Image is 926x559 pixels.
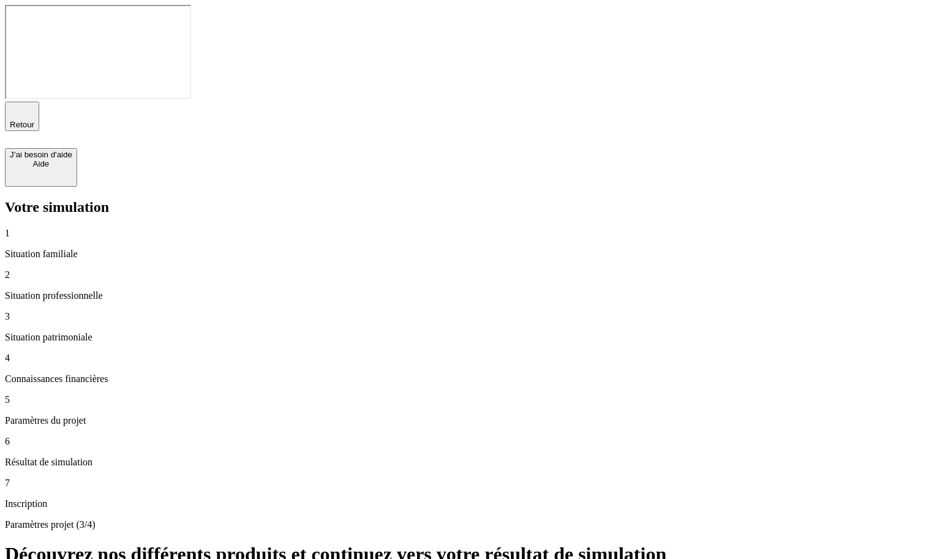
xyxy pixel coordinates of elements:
div: Aide [10,159,72,168]
p: Situation professionnelle [5,290,921,301]
p: 5 [5,394,921,405]
p: 1 [5,228,921,239]
p: Résultat de simulation [5,457,921,468]
button: J’ai besoin d'aideAide [5,148,77,187]
p: Paramètres du projet [5,415,921,426]
p: Connaissances financières [5,373,921,385]
p: 7 [5,478,921,489]
p: 3 [5,311,921,322]
p: Paramètres projet (3/4) [5,519,921,530]
h2: Votre simulation [5,199,921,216]
p: 2 [5,269,921,280]
button: Retour [5,102,39,131]
div: J’ai besoin d'aide [10,150,72,159]
p: 6 [5,436,921,447]
p: Situation patrimoniale [5,332,921,343]
p: 4 [5,353,921,364]
p: Inscription [5,498,921,509]
span: Retour [10,120,34,129]
p: Situation familiale [5,249,921,260]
